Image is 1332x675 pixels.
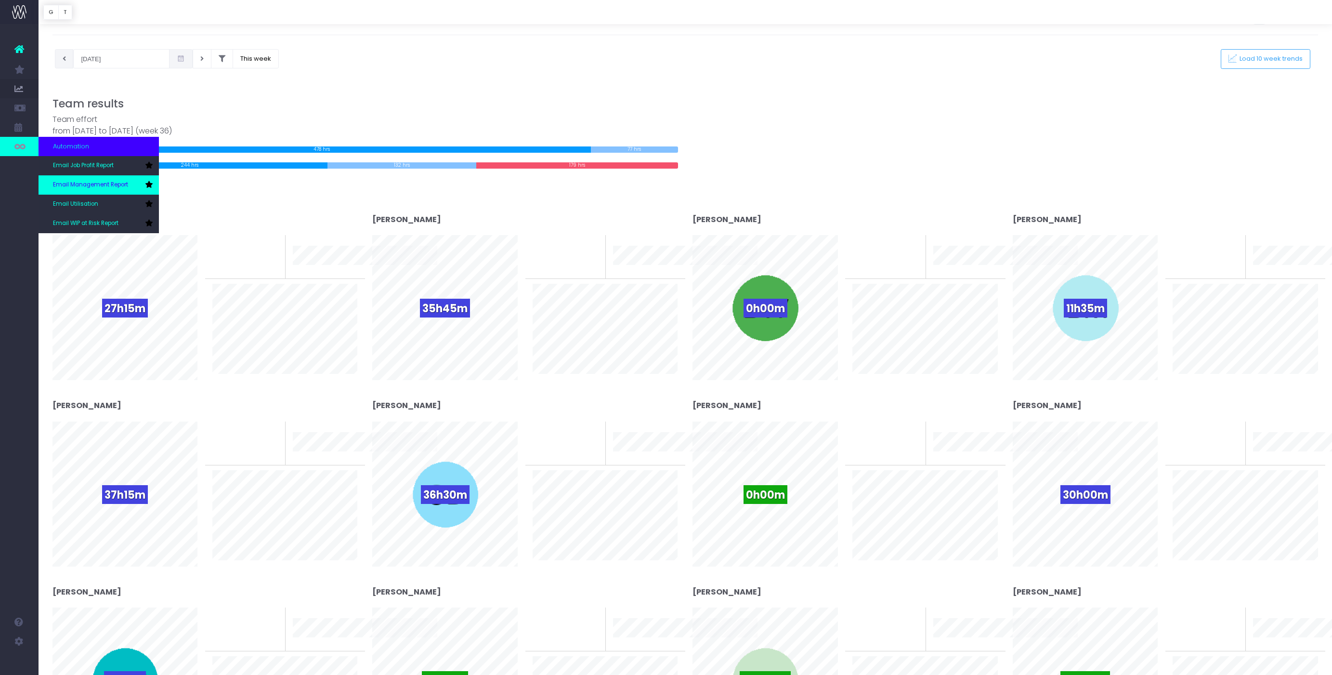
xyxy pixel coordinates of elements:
strong: [PERSON_NAME] [372,214,441,225]
h3: Individual results [52,198,1319,211]
span: 0% [1222,235,1238,251]
span: To last week [1173,431,1212,440]
span: 0% [262,235,278,251]
span: 0% [902,235,918,251]
span: Email WIP at Risk Report [53,219,118,228]
span: 0% [902,422,918,437]
span: Email Utilisation [53,200,98,209]
span: 37h15m [102,485,148,504]
span: To last week [533,431,572,440]
span: Automation [53,142,89,151]
strong: [PERSON_NAME] [52,400,121,411]
span: 11h35m [1064,299,1107,318]
span: Email Management Report [53,181,128,189]
button: This week [233,49,279,68]
span: 0% [262,608,278,623]
span: 0% [1222,422,1238,437]
span: 0% [262,422,278,437]
div: 179 hrs [476,162,678,169]
span: 10 week trend [293,640,336,650]
span: 10 week trend [933,267,977,277]
span: To last week [533,244,572,254]
strong: [PERSON_NAME] [1013,586,1082,597]
span: Email Job Profit Report [53,161,114,170]
span: 10 week trend [933,454,977,463]
div: Team effort from [DATE] to [DATE] (week 36) [52,114,678,137]
span: To last week [212,617,252,627]
span: 35h45m [420,299,470,318]
button: Load 10 week trends [1221,49,1310,69]
strong: [PERSON_NAME] [372,400,441,411]
strong: [PERSON_NAME] [1013,400,1082,411]
img: images/default_profile_image.png [12,656,26,670]
span: To last week [212,431,252,440]
button: G [43,5,59,20]
span: 30h00m [1060,485,1110,504]
span: 0h00m [744,299,787,318]
div: 478 hrs [52,146,591,153]
span: 10 week trend [1253,454,1296,463]
span: 0% [582,235,598,251]
span: 10 week trend [293,267,336,277]
span: 10 week trend [613,267,656,277]
span: 10 week trend [1253,640,1296,650]
span: 27h15m [102,299,148,318]
span: 0% [582,608,598,623]
strong: [PERSON_NAME] [692,400,761,411]
span: 10 week trend [933,640,977,650]
span: 0% [582,422,598,437]
span: To last week [852,431,892,440]
span: To last week [1173,617,1212,627]
a: Email Utilisation [39,195,159,214]
button: T [58,5,72,20]
div: 244 hrs [52,162,328,169]
a: Email Job Profit Report [39,156,159,175]
a: Email WIP at Risk Report [39,214,159,233]
span: Load 10 week trends [1237,55,1303,63]
strong: [PERSON_NAME] [372,586,441,597]
strong: [PERSON_NAME] [1013,214,1082,225]
span: 10 week trend [613,454,656,463]
span: 0h00m [744,485,787,504]
div: 132 hrs [327,162,476,169]
span: 10 week trend [1253,267,1296,277]
span: To last week [852,244,892,254]
div: Vertical button group [43,5,72,20]
strong: [PERSON_NAME] [692,586,761,597]
div: Target: Logged time: [45,114,685,169]
span: 10 week trend [293,454,336,463]
span: To last week [1173,244,1212,254]
span: To last week [852,617,892,627]
span: 10 week trend [613,640,656,650]
div: 77 hrs [591,146,678,153]
span: 36h30m [421,485,470,504]
a: Email Management Report [39,175,159,195]
span: 0% [902,608,918,623]
h3: Team results [52,97,1319,110]
span: To last week [533,617,572,627]
strong: [PERSON_NAME] [52,586,121,597]
span: To last week [212,244,252,254]
strong: [PERSON_NAME] [692,214,761,225]
span: 0% [1222,608,1238,623]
